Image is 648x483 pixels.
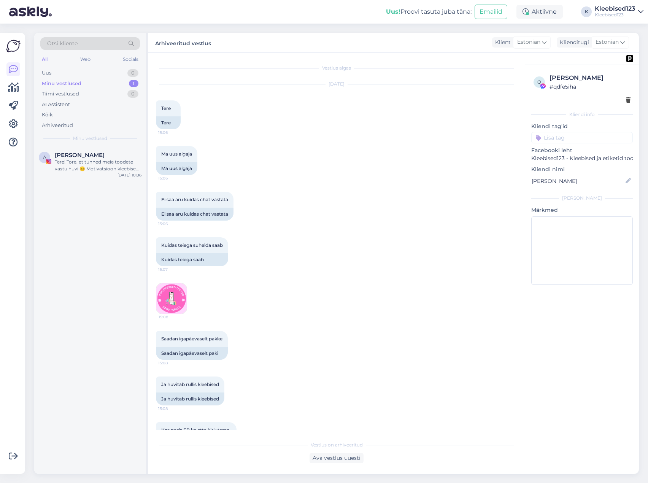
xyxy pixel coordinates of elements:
[532,177,624,185] input: Lisa nimi
[42,101,70,108] div: AI Assistent
[626,55,633,62] img: pd
[156,81,517,87] div: [DATE]
[158,221,187,227] span: 15:06
[55,159,141,172] div: Tere! Tore, et tunned meie toodete vastu huvi 😊 Motivatsioonikleebised pakume 2x54tk hinnaga 9€, ...
[55,152,105,159] span: Anni Kivimäe
[159,314,187,320] span: 15:08
[156,283,187,314] img: Attachment
[531,206,633,214] p: Märkmed
[156,162,197,175] div: Ma uus algaja
[47,40,78,48] span: Otsi kliente
[596,38,619,46] span: Estonian
[161,151,192,157] span: Ma uus algaja
[531,154,633,162] p: Kleebised123 - Kleebised ja etiketid toodetele ning kleebised autodele.
[158,130,187,135] span: 15:06
[492,38,511,46] div: Klient
[129,80,138,87] div: 1
[475,5,507,19] button: Emailid
[161,336,222,342] span: Saadan igapäevaselt pakke
[161,105,171,111] span: Tere
[42,80,81,87] div: Minu vestlused
[155,37,211,48] label: Arhiveeritud vestlus
[161,242,223,248] span: Kuidas teiega suhelda saab
[156,392,224,405] div: Ja huvitab rullis kleebised
[158,360,187,366] span: 15:08
[156,208,233,221] div: Ei saa aru kuidas chat vastata
[42,111,53,119] div: Kõik
[581,6,592,17] div: K
[550,83,631,91] div: # qdfe5iha
[73,135,107,142] span: Minu vestlused
[158,175,187,181] span: 15:06
[79,54,92,64] div: Web
[127,90,138,98] div: 0
[158,406,187,412] span: 15:08
[161,427,230,433] span: Kas peab FB ka ette kirjutama
[517,38,540,46] span: Estonian
[161,197,228,202] span: Ei saa aru kuidas chat vastata
[158,267,187,272] span: 15:07
[557,38,589,46] div: Klienditugi
[42,90,79,98] div: Tiimi vestlused
[156,116,181,129] div: Tere
[42,69,51,77] div: Uus
[121,54,140,64] div: Socials
[531,195,633,202] div: [PERSON_NAME]
[531,122,633,130] p: Kliendi tag'id
[531,165,633,173] p: Kliendi nimi
[6,39,21,53] img: Askly Logo
[127,69,138,77] div: 0
[531,132,633,143] input: Lisa tag
[531,111,633,118] div: Kliendi info
[156,347,228,360] div: Saadan igapäevaselt paki
[40,54,49,64] div: All
[43,154,46,160] span: A
[531,146,633,154] p: Facebooki leht
[386,7,472,16] div: Proovi tasuta juba täna:
[595,12,635,18] div: Kleebised123
[118,172,141,178] div: [DATE] 10:06
[310,453,364,463] div: Ava vestlus uuesti
[156,253,228,266] div: Kuidas teiega saab
[42,122,73,129] div: Arhiveeritud
[537,79,541,85] span: q
[595,6,643,18] a: Kleebised123Kleebised123
[516,5,563,19] div: Aktiivne
[386,8,400,15] b: Uus!
[161,381,219,387] span: Ja huvitab rullis kleebised
[550,73,631,83] div: [PERSON_NAME]
[595,6,635,12] div: Kleebised123
[156,65,517,71] div: Vestlus algas
[311,442,363,448] span: Vestlus on arhiveeritud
